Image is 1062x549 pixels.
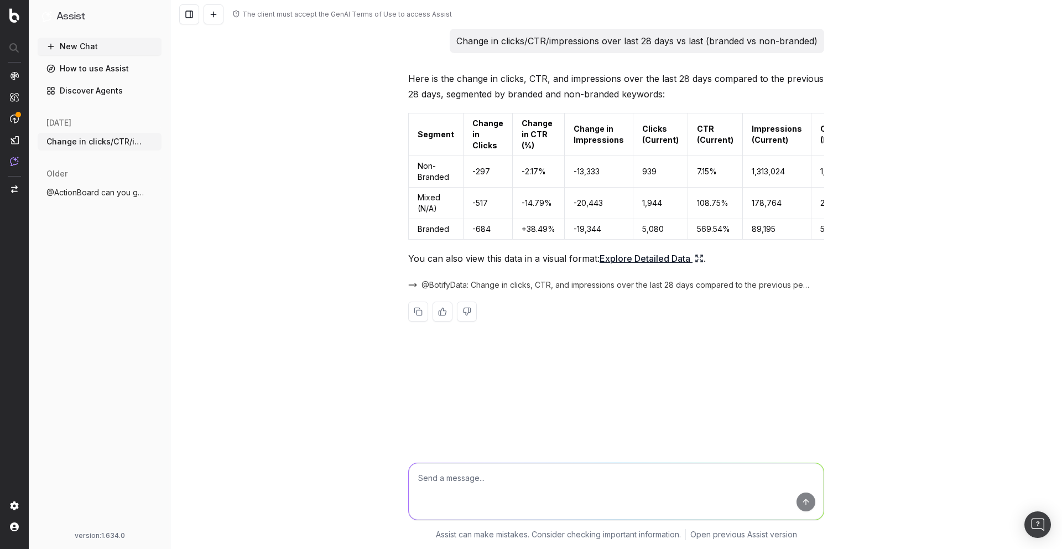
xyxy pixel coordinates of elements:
td: 939 [633,156,688,188]
img: My account [10,522,19,531]
img: Activation [10,114,19,123]
td: 108.75% [688,188,743,219]
td: -14.79% [513,188,565,219]
img: Intelligence [10,92,19,102]
a: How to use Assist [38,60,162,77]
span: @ActionBoard can you give me my actions [46,187,144,198]
td: 1,236 [811,156,871,188]
p: Assist can make mistakes. Consider checking important information. [436,529,681,540]
div: Open Intercom Messenger [1024,511,1051,538]
td: 178,764 [743,188,811,219]
img: Studio [10,136,19,144]
td: 2,461 [811,188,871,219]
a: Explore Detailed Data [600,251,704,266]
td: Branded [409,219,464,240]
button: Change in clicks/CTR/impressions over la [38,133,162,151]
td: Impressions (Current) [743,113,811,156]
td: -2.17% [513,156,565,188]
span: @BotifyData: Change in clicks, CTR, and impressions over the last 28 days compared to the previou... [421,279,811,291]
td: +38.49% [513,219,565,240]
h1: Assist [56,9,85,24]
td: -19,344 [565,219,633,240]
img: Switch project [11,185,18,193]
p: Change in clicks/CTR/impressions over last 28 days vs last (branded vs non-branded) [456,33,818,49]
td: 7.15% [688,156,743,188]
div: The client must accept the GenAI Terms of Use to access Assist [242,10,452,19]
td: 5,080 [633,219,688,240]
td: -684 [464,219,513,240]
td: 5,764 [811,219,871,240]
span: older [46,168,67,179]
button: Assist [42,9,157,24]
td: 569.54% [688,219,743,240]
img: Botify assist logo [392,75,402,86]
img: Setting [10,501,19,510]
td: Non-Branded [409,156,464,188]
span: Change in clicks/CTR/impressions over la [46,136,144,147]
a: Discover Agents [38,82,162,100]
td: -13,333 [565,156,633,188]
img: Botify logo [9,8,19,23]
img: Assist [10,157,19,166]
td: -297 [464,156,513,188]
button: @ActionBoard can you give me my actions [38,184,162,201]
button: New Chat [38,38,162,55]
td: -517 [464,188,513,219]
td: 89,195 [743,219,811,240]
a: Open previous Assist version [690,529,797,540]
p: Here is the change in clicks, CTR, and impressions over the last 28 days compared to the previous... [408,71,824,102]
td: CTR (Current) [688,113,743,156]
td: Change in Clicks [464,113,513,156]
td: Change in Impressions [565,113,633,156]
td: Clicks (Previous) [811,113,871,156]
img: Analytics [10,71,19,80]
td: 1,944 [633,188,688,219]
button: @BotifyData: Change in clicks, CTR, and impressions over the last 28 days compared to the previou... [408,279,824,291]
td: 1,313,024 [743,156,811,188]
td: Clicks (Current) [633,113,688,156]
span: [DATE] [46,117,71,128]
td: Segment [409,113,464,156]
td: Change in CTR (%) [513,113,565,156]
td: -20,443 [565,188,633,219]
td: Mixed (N/A) [409,188,464,219]
div: version: 1.634.0 [42,531,157,540]
img: Assist [42,11,52,22]
p: You can also view this data in a visual format: . [408,251,824,266]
